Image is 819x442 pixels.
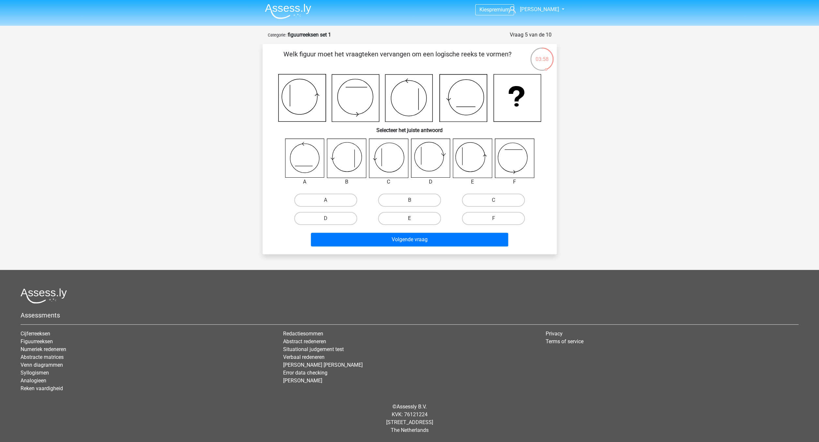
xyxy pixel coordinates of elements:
img: Assessly logo [21,288,67,303]
a: Figuurreeksen [21,338,53,345]
a: Assessly B.V. [397,404,427,410]
a: Venn diagrammen [21,362,63,368]
span: Kies [479,7,489,13]
a: Kiespremium [476,5,514,14]
a: [PERSON_NAME] [283,377,322,384]
small: Categorie: [268,33,286,37]
label: F [462,212,525,225]
div: D [406,178,455,186]
a: Syllogismen [21,370,49,376]
div: © KVK: 76121224 [STREET_ADDRESS] The Netherlands [16,398,803,439]
label: B [378,194,441,207]
a: Analogieen [21,377,46,384]
div: C [364,178,413,186]
a: Privacy [546,331,563,337]
strong: figuurreeksen set 1 [288,32,331,38]
label: D [294,212,357,225]
a: Abstracte matrices [21,354,64,360]
div: B [322,178,371,186]
div: A [280,178,329,186]
div: E [448,178,497,186]
div: F [490,178,539,186]
a: Redactiesommen [283,331,323,337]
img: Assessly [265,4,311,19]
h6: Selecteer het juiste antwoord [273,122,546,133]
a: Verbaal redeneren [283,354,325,360]
a: Terms of service [546,338,584,345]
span: [PERSON_NAME] [520,6,559,12]
label: C [462,194,525,207]
div: 03:58 [530,47,554,63]
a: Reken vaardigheid [21,385,63,391]
a: [PERSON_NAME] [PERSON_NAME] [283,362,363,368]
a: Situational judgement test [283,346,344,352]
p: Welk figuur moet het vraagteken vervangen om een logische reeks te vormen? [273,49,522,69]
label: A [294,194,357,207]
div: Vraag 5 van de 10 [510,31,552,39]
a: Error data checking [283,370,327,376]
a: [PERSON_NAME] [506,6,559,13]
button: Volgende vraag [311,233,508,246]
a: Abstract redeneren [283,338,326,345]
label: E [378,212,441,225]
span: premium [489,7,510,13]
a: Cijferreeksen [21,331,50,337]
a: Numeriek redeneren [21,346,66,352]
h5: Assessments [21,311,798,319]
